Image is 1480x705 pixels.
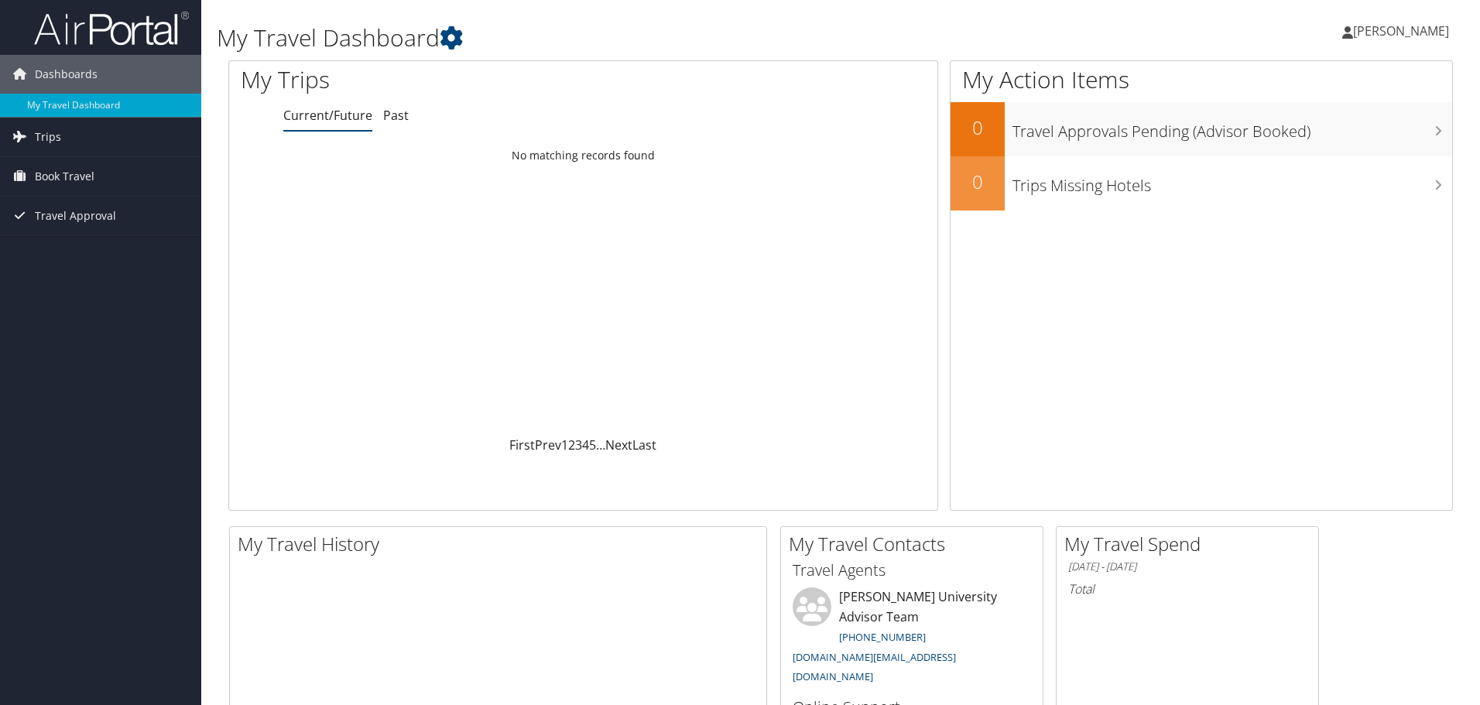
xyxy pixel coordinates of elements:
a: 5 [589,436,596,453]
span: Dashboards [35,55,98,94]
a: 4 [582,436,589,453]
h2: 0 [951,115,1005,141]
a: 3 [575,436,582,453]
span: Travel Approval [35,197,116,235]
h3: Travel Agents [793,560,1031,581]
a: 2 [568,436,575,453]
a: Current/Future [283,107,372,124]
h2: My Travel Spend [1064,531,1318,557]
h3: Trips Missing Hotels [1012,167,1452,197]
a: Next [605,436,632,453]
a: Past [383,107,409,124]
h1: My Trips [241,63,631,96]
a: 1 [561,436,568,453]
a: First [509,436,535,453]
h1: My Travel Dashboard [217,22,1049,54]
a: [DOMAIN_NAME][EMAIL_ADDRESS][DOMAIN_NAME] [793,650,956,684]
span: … [596,436,605,453]
a: Last [632,436,656,453]
img: airportal-logo.png [34,10,189,46]
li: [PERSON_NAME] University Advisor Team [785,587,1039,690]
h2: My Travel History [238,531,766,557]
h6: Total [1068,580,1307,597]
td: No matching records found [229,142,937,169]
a: 0Trips Missing Hotels [951,156,1452,210]
h3: Travel Approvals Pending (Advisor Booked) [1012,113,1452,142]
a: [PERSON_NAME] [1342,8,1465,54]
h6: [DATE] - [DATE] [1068,560,1307,574]
a: Prev [535,436,561,453]
span: Trips [35,118,61,156]
span: [PERSON_NAME] [1353,22,1449,39]
h1: My Action Items [951,63,1452,96]
h2: 0 [951,169,1005,195]
a: 0Travel Approvals Pending (Advisor Booked) [951,102,1452,156]
h2: My Travel Contacts [789,531,1043,557]
span: Book Travel [35,157,94,196]
a: [PHONE_NUMBER] [839,630,926,644]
